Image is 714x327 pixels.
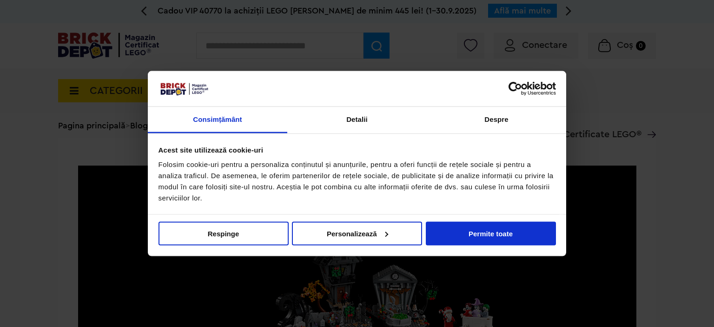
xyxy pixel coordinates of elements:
div: Folosim cookie-uri pentru a personaliza conținutul și anunțurile, pentru a oferi funcții de rețel... [159,159,556,204]
div: Acest site utilizează cookie-uri [159,144,556,155]
button: Personalizează [292,221,422,245]
a: Despre [427,107,566,133]
button: Respinge [159,221,289,245]
button: Permite toate [426,221,556,245]
img: siglă [159,81,210,96]
a: Consimțământ [148,107,287,133]
a: Detalii [287,107,427,133]
a: Usercentrics Cookiebot - opens in a new window [475,81,556,95]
